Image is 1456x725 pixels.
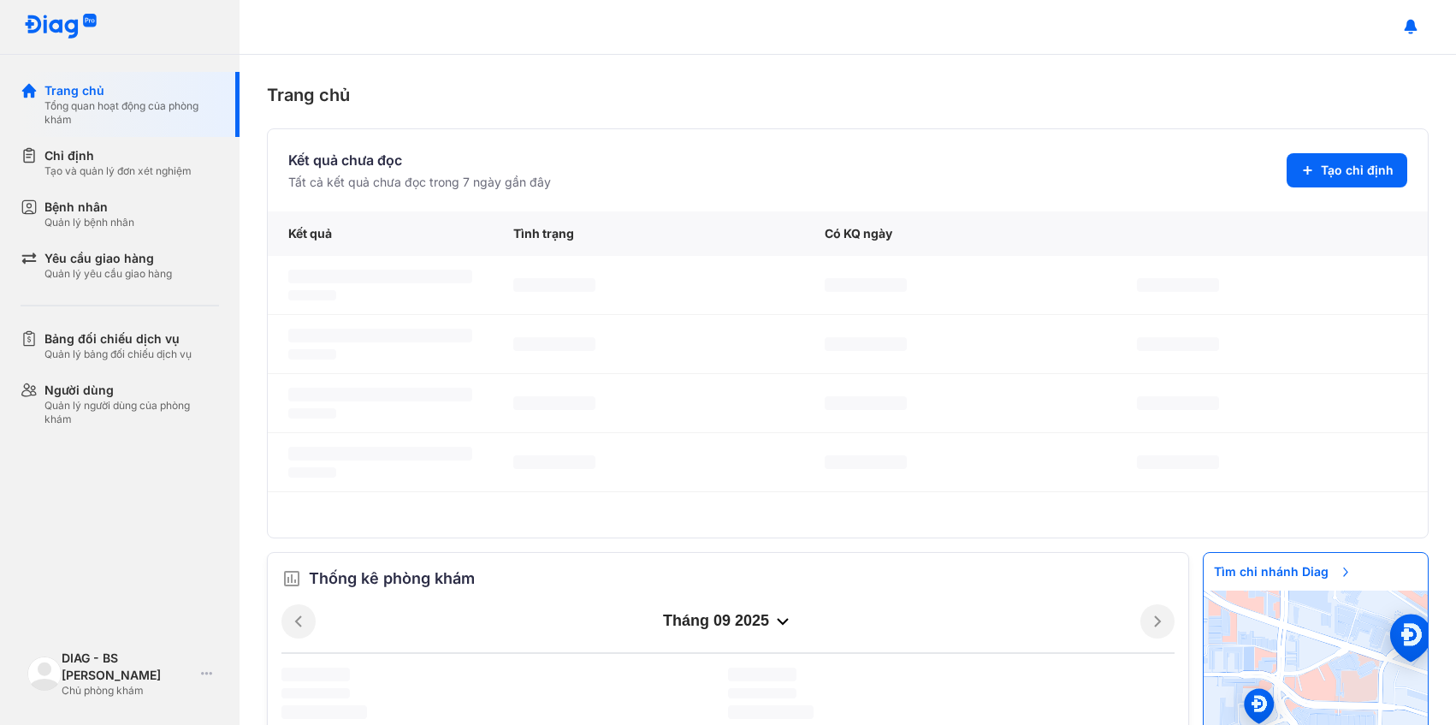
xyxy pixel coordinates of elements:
img: logo [24,14,98,40]
span: ‌ [288,270,472,283]
div: Bảng đối chiếu dịch vụ [44,330,192,348]
div: Có KQ ngày [804,211,1116,256]
div: Tạo và quản lý đơn xét nghiệm [44,164,192,178]
span: ‌ [288,467,336,478]
div: Chỉ định [44,147,192,164]
span: ‌ [1137,455,1219,469]
div: Tổng quan hoạt động của phòng khám [44,99,219,127]
div: Trang chủ [267,82,1429,108]
div: tháng 09 2025 [316,611,1140,632]
div: Yêu cầu giao hàng [44,250,172,267]
span: ‌ [825,337,907,351]
div: Chủ phòng khám [62,684,194,698]
span: ‌ [288,388,472,401]
span: ‌ [728,705,814,719]
span: ‌ [825,396,907,410]
div: Quản lý bảng đối chiếu dịch vụ [44,348,192,361]
button: Tạo chỉ định [1287,153,1407,187]
div: Quản lý bệnh nhân [44,216,134,229]
span: ‌ [281,705,367,719]
span: ‌ [1137,278,1219,292]
div: Kết quả chưa đọc [288,150,551,170]
div: Quản lý người dùng của phòng khám [44,399,219,426]
div: Quản lý yêu cầu giao hàng [44,267,172,281]
span: Tạo chỉ định [1321,162,1394,179]
div: DIAG - BS [PERSON_NAME] [62,650,194,684]
span: ‌ [513,337,595,351]
div: Tất cả kết quả chưa đọc trong 7 ngày gần đây [288,174,551,191]
img: order.5a6da16c.svg [281,568,302,589]
span: ‌ [1137,337,1219,351]
span: ‌ [288,447,472,461]
span: ‌ [513,396,595,410]
span: Tìm chi nhánh Diag [1204,553,1363,591]
span: ‌ [513,278,595,292]
span: ‌ [728,688,796,698]
div: Kết quả [268,211,493,256]
div: Người dùng [44,382,219,399]
img: logo [27,657,62,691]
span: ‌ [825,278,907,292]
span: ‌ [1137,396,1219,410]
span: ‌ [288,349,336,360]
span: ‌ [288,329,472,342]
span: Thống kê phòng khám [309,567,475,591]
span: ‌ [281,688,350,698]
span: ‌ [825,455,907,469]
div: Tình trạng [493,211,804,256]
span: ‌ [513,455,595,469]
span: ‌ [288,290,336,300]
span: ‌ [288,408,336,419]
div: Bệnh nhân [44,199,134,216]
span: ‌ [728,668,796,681]
span: ‌ [281,668,350,681]
div: Trang chủ [44,82,219,99]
